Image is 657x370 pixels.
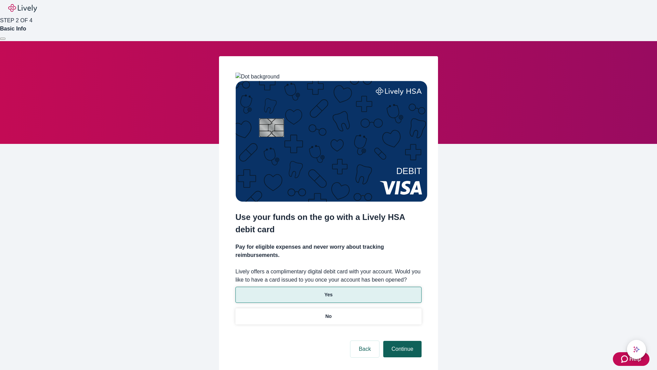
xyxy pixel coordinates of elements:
p: No [325,313,332,320]
p: Yes [324,291,333,298]
button: Yes [235,287,422,303]
h2: Use your funds on the go with a Lively HSA debit card [235,211,422,236]
button: chat [627,340,646,359]
h4: Pay for eligible expenses and never worry about tracking reimbursements. [235,243,422,259]
button: Continue [383,341,422,357]
img: Dot background [235,73,280,81]
button: No [235,308,422,324]
svg: Zendesk support icon [621,355,629,363]
button: Back [350,341,379,357]
button: Zendesk support iconHelp [613,352,649,366]
span: Help [629,355,641,363]
label: Lively offers a complimentary digital debit card with your account. Would you like to have a card... [235,268,422,284]
svg: Lively AI Assistant [633,346,640,353]
img: Lively [8,4,37,12]
img: Debit card [235,81,427,202]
